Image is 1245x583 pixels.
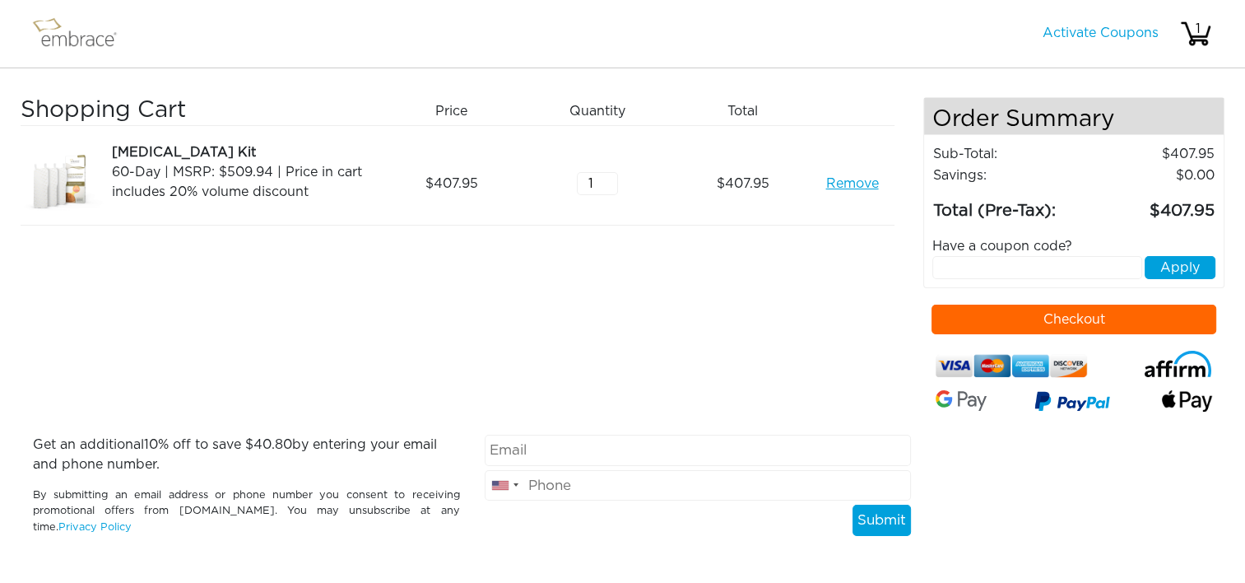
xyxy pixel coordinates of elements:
img: Google-Pay-Logo.svg [936,390,986,410]
div: Price [385,97,531,125]
img: a09f5d18-8da6-11e7-9c79-02e45ca4b85b.jpeg [21,142,103,225]
td: 407.95 [1088,186,1215,224]
div: Total [676,97,822,125]
td: Savings : [932,165,1088,186]
a: 1 [1179,26,1212,40]
div: 1 [1182,19,1215,39]
span: 407.95 [425,174,478,194]
td: Total (Pre-Tax): [932,186,1088,224]
input: Phone [485,470,912,501]
td: Sub-Total: [932,143,1088,165]
div: United States: +1 [485,471,523,501]
td: 0.00 [1088,165,1215,186]
a: Privacy Policy [58,522,132,533]
img: fullApplePay.png [1162,390,1212,411]
span: 40.80 [253,438,292,451]
h3: Shopping Cart [21,97,373,125]
button: Apply [1145,256,1215,279]
input: Email [485,435,912,466]
button: Checkout [931,305,1216,334]
img: affirm-logo.svg [1144,351,1212,377]
img: cart [1179,17,1212,50]
div: [MEDICAL_DATA] Kit [112,142,373,162]
div: Have a coupon code? [920,236,1228,256]
img: credit-cards.png [936,351,1086,382]
p: Get an additional % off to save $ by entering your email and phone number. [33,435,460,474]
h4: Order Summary [924,98,1224,135]
p: By submitting an email address or phone number you consent to receiving promotional offers from [... [33,487,460,535]
span: Quantity [569,101,625,121]
span: 10 [144,438,158,451]
div: 60-Day | MSRP: $509.94 | Price in cart includes 20% volume discount [112,162,373,202]
span: 407.95 [717,174,769,194]
td: 407.95 [1088,143,1215,165]
a: Activate Coupons [1043,26,1159,40]
img: paypal-v3.png [1034,387,1110,418]
a: Remove [825,174,878,194]
button: Submit [852,505,911,536]
img: logo.png [29,13,136,54]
